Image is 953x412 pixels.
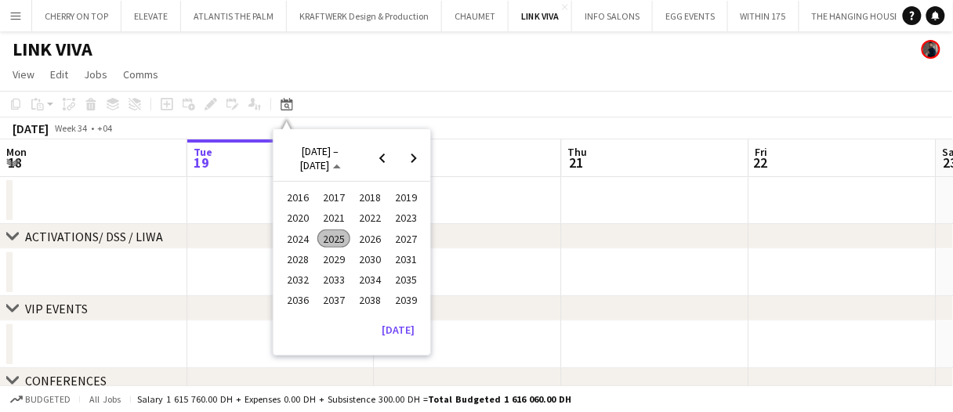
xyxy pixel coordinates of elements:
span: Mon [6,145,27,159]
button: 2021 [316,208,352,228]
span: Edit [50,67,68,81]
button: 2023 [388,208,424,228]
span: 2030 [353,250,386,269]
span: 2036 [281,291,313,310]
span: 2029 [317,250,350,269]
button: 2038 [352,290,388,310]
button: 2032 [280,269,316,290]
button: CHAUMET [442,1,509,31]
div: CONFERENCES [25,373,107,389]
button: 2017 [316,187,352,208]
app-user-avatar: Mohamed Arafa [922,40,940,59]
div: Salary 1 615 760.00 DH + Expenses 0.00 DH + Subsistence 300.00 DH = [137,393,571,405]
button: Choose date [281,144,361,172]
button: WITHIN 175 [728,1,799,31]
span: 22 [753,154,768,172]
span: 2026 [353,229,386,248]
span: 2035 [390,270,422,289]
span: Thu [568,145,588,159]
span: 2021 [317,209,350,228]
span: 2039 [390,291,422,310]
button: 2024 [280,229,316,249]
span: 2017 [317,188,350,207]
button: 2020 [280,208,316,228]
button: 2026 [352,229,388,249]
span: 2023 [390,209,422,228]
button: ELEVATE [121,1,181,31]
button: ATLANTIS THE PALM [181,1,287,31]
span: Jobs [84,67,107,81]
button: 2030 [352,249,388,269]
span: View [13,67,34,81]
button: 2022 [352,208,388,228]
span: 2028 [281,250,313,269]
a: View [6,64,41,85]
span: All jobs [86,393,124,405]
span: 2018 [353,188,386,207]
span: 18 [4,154,27,172]
div: [DATE] [13,121,49,136]
button: 2029 [316,249,352,269]
span: 2016 [281,188,313,207]
button: 2039 [388,290,424,310]
span: Tue [194,145,212,159]
span: 2024 [281,229,313,248]
span: 2025 [317,229,350,248]
button: INFO SALONS [572,1,653,31]
span: [DATE] – [DATE] [300,144,339,172]
span: 2022 [353,209,386,228]
button: THE HANGING HOUSE [799,1,913,31]
span: 2037 [317,291,350,310]
button: 2027 [388,229,424,249]
span: 2038 [353,291,386,310]
button: 2035 [388,269,424,290]
span: 2034 [353,270,386,289]
span: Total Budgeted 1 616 060.00 DH [428,393,571,405]
button: Previous 24 years [367,143,398,174]
button: 2019 [388,187,424,208]
button: [DATE] [375,317,421,342]
div: +04 [97,122,112,134]
span: Comms [123,67,158,81]
button: 2028 [280,249,316,269]
span: 19 [191,154,212,172]
h1: LINK VIVA [13,38,92,61]
button: 2016 [280,187,316,208]
span: 2032 [281,270,313,289]
span: 2033 [317,270,350,289]
button: EGG EVENTS [653,1,728,31]
div: ACTIVATIONS/ DSS / LIWA [25,229,163,244]
a: Edit [44,64,74,85]
button: 2018 [352,187,388,208]
span: 21 [566,154,588,172]
a: Jobs [78,64,114,85]
span: 2027 [390,229,422,248]
button: Next 24 years [398,143,429,174]
button: CHERRY ON TOP [32,1,121,31]
span: 2019 [390,188,422,207]
a: Comms [117,64,165,85]
button: Budgeted [8,391,73,408]
button: 2031 [388,249,424,269]
button: 2037 [316,290,352,310]
button: LINK VIVA [509,1,572,31]
span: 2031 [390,250,422,269]
span: Week 34 [52,122,91,134]
button: 2034 [352,269,388,290]
button: KRAFTWERK Design & Production [287,1,442,31]
button: 2025 [316,229,352,249]
button: 2036 [280,290,316,310]
span: Budgeted [25,394,71,405]
button: 2033 [316,269,352,290]
div: VIP EVENTS [25,301,88,316]
span: Fri [756,145,768,159]
span: 2020 [281,209,313,228]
